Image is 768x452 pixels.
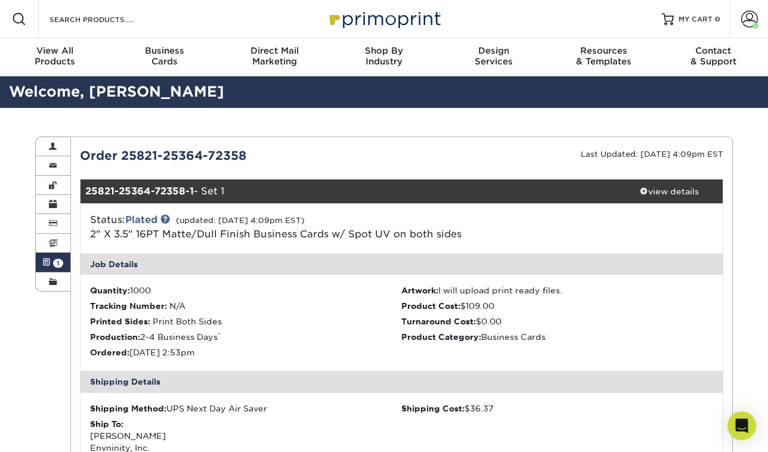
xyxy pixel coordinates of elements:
[581,150,723,159] small: Last Updated: [DATE] 4:09pm EST
[549,45,658,67] div: & Templates
[658,45,768,56] span: Contact
[36,253,70,272] a: 1
[80,253,723,275] div: Job Details
[90,286,130,295] strong: Quantity:
[401,331,713,343] li: Business Cards
[110,38,219,76] a: BusinessCards
[90,332,140,342] strong: Production:
[439,38,549,76] a: DesignServices
[329,38,439,76] a: Shop ByIndustry
[90,331,402,343] li: 2-4 Business Days
[615,179,723,203] a: view details
[679,14,713,24] span: MY CART
[439,45,549,67] div: Services
[219,45,329,56] span: Direct Mail
[715,15,720,23] span: 0
[549,45,658,56] span: Resources
[176,216,305,225] small: (updated: [DATE] 4:09pm EST)
[153,317,222,326] span: Print Both Sides
[110,45,219,67] div: Cards
[401,284,713,296] li: I will upload print ready files.
[329,45,439,67] div: Industry
[90,348,129,357] strong: Ordered:
[439,45,549,56] span: Design
[658,45,768,67] div: & Support
[401,404,464,413] strong: Shipping Cost:
[85,185,194,197] strong: 25821-25364-72358-1
[90,284,402,296] li: 1000
[169,301,185,311] span: N/A
[401,317,476,326] strong: Turnaround Cost:
[219,45,329,67] div: Marketing
[90,317,150,326] strong: Printed Sides:
[401,332,481,342] strong: Product Category:
[324,6,444,32] img: Primoprint
[401,300,713,312] li: $109.00
[71,147,402,165] div: Order 25821-25364-72358
[549,38,658,76] a: Resources& Templates
[90,404,166,413] strong: Shipping Method:
[80,371,723,392] div: Shipping Details
[658,38,768,76] a: Contact& Support
[3,416,101,448] iframe: Google Customer Reviews
[90,228,462,240] a: 2" X 3.5" 16PT Matte/Dull Finish Business Cards w/ Spot UV on both sides
[401,301,460,311] strong: Product Cost:
[53,259,63,268] span: 1
[81,213,509,242] div: Status:
[219,38,329,76] a: Direct MailMarketing
[110,45,219,56] span: Business
[401,286,438,295] strong: Artwork:
[615,185,723,197] div: view details
[401,403,713,414] div: $36.37
[90,301,167,311] strong: Tracking Number:
[90,403,402,414] div: UPS Next Day Air Saver
[90,346,402,358] li: [DATE] 2:53pm
[90,419,123,429] strong: Ship To:
[727,411,756,440] div: Open Intercom Messenger
[329,45,439,56] span: Shop By
[80,179,616,203] div: - Set 1
[48,12,165,26] input: SEARCH PRODUCTS.....
[401,315,713,327] li: $0.00
[125,214,157,225] a: Plated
